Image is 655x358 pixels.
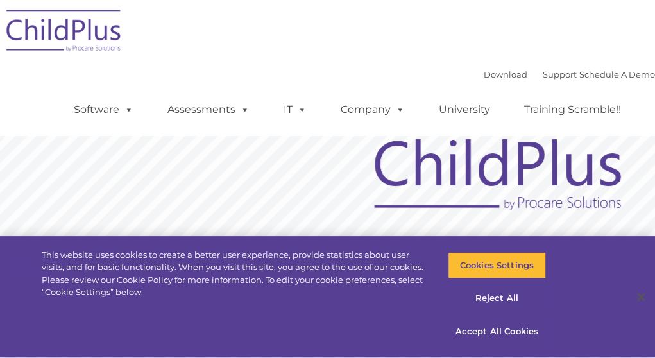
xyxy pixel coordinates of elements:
a: Download [484,69,527,80]
a: Company [328,97,418,123]
button: Reject All [448,286,546,312]
button: Cookies Settings [448,252,546,279]
a: Assessments [155,97,262,123]
a: Support [543,69,577,80]
a: Schedule A Demo [579,69,655,80]
button: Close [627,283,655,311]
a: Software [61,97,146,123]
div: This website uses cookies to create a better user experience, provide statistics about user visit... [42,249,428,299]
font: | [484,69,655,80]
a: University [426,97,503,123]
button: Accept All Cookies [448,318,546,345]
a: IT [271,97,319,123]
a: Training Scramble!! [511,97,634,123]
